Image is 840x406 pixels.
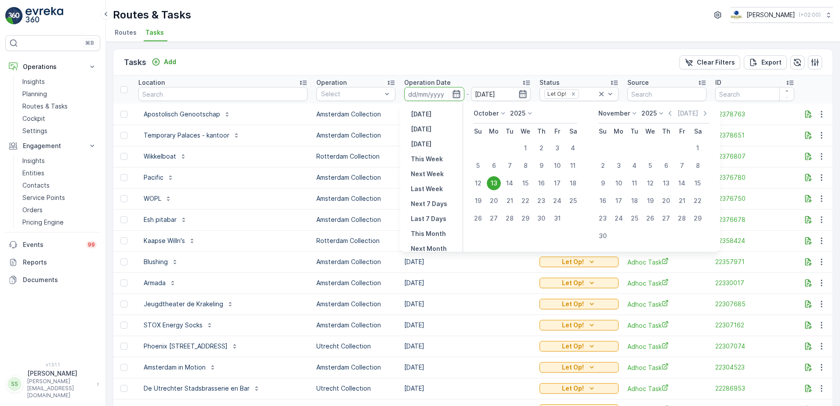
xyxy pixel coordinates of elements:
[138,78,165,87] p: Location
[19,100,100,112] a: Routes & Tasks
[518,211,532,225] div: 29
[407,199,451,209] button: Next 7 Days
[627,279,706,288] span: Adhoc Task
[144,110,220,119] p: Apostolisch Genootschap
[404,87,464,101] input: dd/mm/yyyy
[144,363,206,372] p: Amsterdam in Motion
[562,342,584,351] p: Let Op!
[120,111,127,118] div: Toggle Row Selected
[138,192,177,206] button: WOPL
[715,236,794,245] a: 22358424
[658,123,674,139] th: Thursday
[643,194,657,208] div: 19
[539,278,619,288] button: Let Op!
[316,194,395,203] p: Amsterdam Collection
[22,218,64,227] p: Pricing Engine
[411,110,431,119] p: [DATE]
[321,90,382,98] p: Select
[715,279,794,287] a: 22330017
[565,123,581,139] th: Saturday
[23,275,97,284] p: Documents
[88,241,95,248] p: 99
[715,87,794,101] input: Search
[411,229,446,238] p: This Month
[566,141,580,155] div: 4
[518,176,532,190] div: 15
[400,230,535,251] td: [DATE]
[120,322,127,329] div: Toggle Row Selected
[144,384,250,393] p: De Utrechter Stadsbrasserie en Bar
[138,234,201,248] button: Kaapse Willn's
[534,159,548,173] div: 9
[715,384,794,393] span: 22286953
[534,176,548,190] div: 16
[407,124,435,134] button: Today
[627,194,641,208] div: 18
[470,123,486,139] th: Sunday
[316,236,395,245] p: Rotterdam Collection
[550,211,564,225] div: 31
[643,159,657,173] div: 5
[466,89,469,99] p: -
[761,58,782,67] p: Export
[144,279,166,287] p: Armada
[411,199,447,208] p: Next 7 Days
[148,57,180,67] button: Add
[138,107,236,121] button: Apostolisch Genootschap
[659,159,673,173] div: 6
[518,123,533,139] th: Wednesday
[316,279,395,287] p: Amsterdam Collection
[400,209,535,230] td: [DATE]
[144,131,229,140] p: Temporary Palaces - kantoor
[715,110,794,119] span: 22378763
[5,137,100,155] button: Engagement
[534,194,548,208] div: 23
[407,214,450,224] button: Last 7 Days
[120,132,127,139] div: Toggle Row Selected
[486,123,502,139] th: Monday
[407,228,449,239] button: This Month
[411,214,446,223] p: Last 7 Days
[316,110,395,119] p: Amsterdam Collection
[518,194,532,208] div: 22
[715,257,794,266] span: 22357971
[659,194,673,208] div: 20
[411,244,447,253] p: Next Month
[23,258,97,267] p: Reports
[400,188,535,209] td: [DATE]
[120,153,127,160] div: Toggle Row Selected
[596,194,610,208] div: 16
[715,152,794,161] a: 22376807
[675,194,689,208] div: 21
[19,88,100,100] a: Planning
[539,257,619,267] button: Let Op!
[138,297,239,311] button: Jeugdtheater de Krakeling
[22,206,43,214] p: Orders
[715,173,794,182] a: 22376780
[715,215,794,224] span: 22376678
[598,109,630,118] p: November
[124,56,146,69] p: Tasks
[715,194,794,203] a: 22376750
[411,125,431,134] p: [DATE]
[19,155,100,167] a: Insights
[316,363,395,372] p: Amsterdam Collection
[549,123,565,139] th: Friday
[534,141,548,155] div: 2
[138,360,221,374] button: Amsterdam in Motion
[596,229,610,243] div: 30
[113,8,191,22] p: Routes & Tasks
[316,257,395,266] p: Amsterdam Collection
[27,378,92,399] p: [PERSON_NAME][EMAIL_ADDRESS][DOMAIN_NAME]
[690,123,706,139] th: Saturday
[5,271,100,289] a: Documents
[144,152,176,161] p: Wikkelboat
[730,7,833,23] button: [PERSON_NAME](+02:00)
[120,174,127,181] div: Toggle Row Selected
[675,159,689,173] div: 7
[5,254,100,271] a: Reports
[120,364,127,371] div: Toggle Row Selected
[19,125,100,137] a: Settings
[25,7,63,25] img: logo_light-DOdMpM7g.png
